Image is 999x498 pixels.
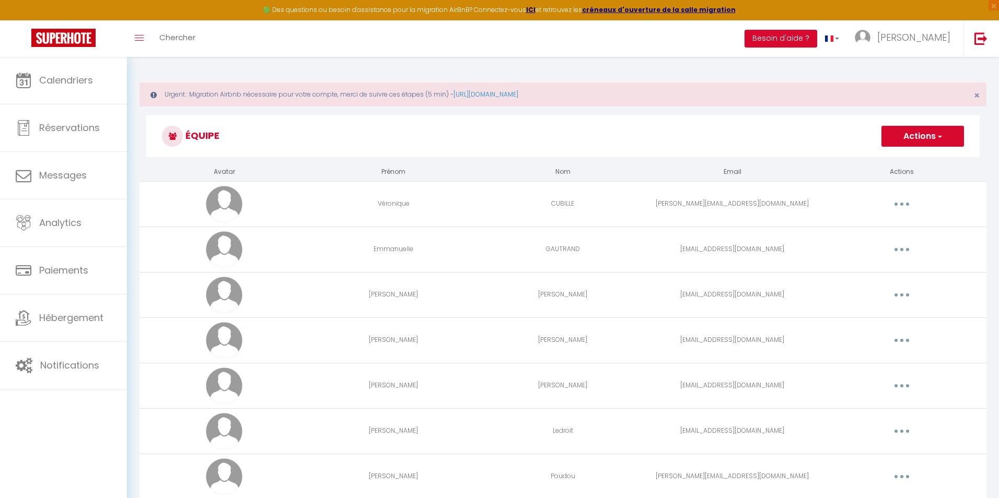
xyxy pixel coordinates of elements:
a: [URL][DOMAIN_NAME] [454,90,518,99]
img: avatar.png [206,322,242,359]
td: [PERSON_NAME][EMAIL_ADDRESS][DOMAIN_NAME] [648,181,817,227]
img: avatar.png [206,186,242,222]
td: [PERSON_NAME] [478,363,647,408]
td: Emmanuelle [309,227,478,272]
th: Email [648,163,817,181]
td: GAUTRAND [478,227,647,272]
a: créneaux d'ouverture de la salle migration [582,5,736,14]
td: [PERSON_NAME] [309,408,478,454]
td: CUBILLE [478,181,647,227]
th: Prénom [309,163,478,181]
td: [EMAIL_ADDRESS][DOMAIN_NAME] [648,272,817,317]
th: Actions [817,163,986,181]
td: [EMAIL_ADDRESS][DOMAIN_NAME] [648,317,817,363]
td: [PERSON_NAME] [309,363,478,408]
button: Actions [881,126,964,147]
img: avatar.png [206,277,242,313]
td: [EMAIL_ADDRESS][DOMAIN_NAME] [648,227,817,272]
div: Urgent : Migration Airbnb nécessaire pour votre compte, merci de suivre ces étapes (5 min) - [140,82,986,106]
img: avatar.png [206,458,242,495]
span: Réservations [39,121,100,134]
button: Close [974,91,980,100]
a: ... [PERSON_NAME] [847,20,963,57]
img: ... [855,30,870,45]
span: Hébergement [39,311,103,324]
td: [PERSON_NAME] [309,272,478,317]
span: Messages [39,169,87,182]
h3: Équipe [146,115,980,157]
span: [PERSON_NAME] [877,31,950,44]
td: [PERSON_NAME] [478,272,647,317]
span: Paiements [39,264,88,277]
img: logout [974,32,988,45]
img: avatar.png [206,413,242,449]
img: avatar.png [206,367,242,404]
a: Chercher [152,20,203,57]
span: Chercher [159,32,195,43]
td: Véronique [309,181,478,227]
img: Super Booking [31,29,96,47]
td: [PERSON_NAME] [309,317,478,363]
a: ICI [526,5,536,14]
span: Analytics [39,216,82,229]
td: Ledroit [478,408,647,454]
td: [PERSON_NAME] [478,317,647,363]
span: Notifications [40,359,99,372]
img: avatar.png [206,231,242,268]
th: Avatar [140,163,309,181]
td: [EMAIL_ADDRESS][DOMAIN_NAME] [648,363,817,408]
span: Calendriers [39,74,93,87]
td: [EMAIL_ADDRESS][DOMAIN_NAME] [648,408,817,454]
th: Nom [478,163,647,181]
span: × [974,89,980,102]
button: Besoin d'aide ? [745,30,817,48]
